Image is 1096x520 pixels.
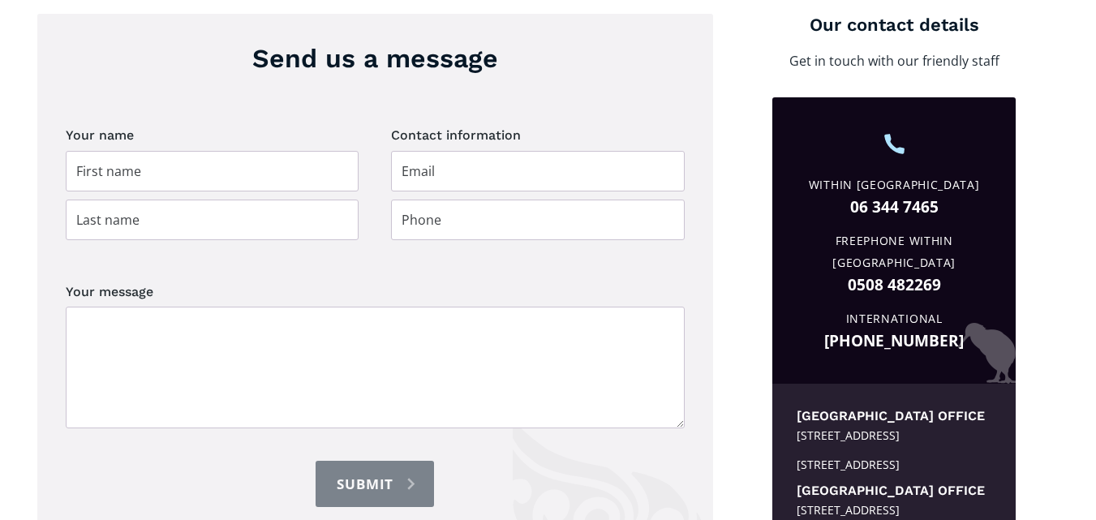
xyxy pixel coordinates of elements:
[772,14,1016,37] h4: Our contact details
[784,330,1004,352] a: [PHONE_NUMBER]
[784,196,1004,218] a: 06 344 7465
[797,483,991,500] h5: [GEOGRAPHIC_DATA] office
[797,425,991,445] div: [STREET_ADDRESS]
[391,123,521,147] legend: Contact information
[391,200,685,240] input: Phone
[797,500,991,520] div: [STREET_ADDRESS]
[772,49,1016,73] p: Get in touch with our friendly staff
[66,42,685,75] h3: Send us a message
[784,230,1004,274] div: Freephone Within [GEOGRAPHIC_DATA]
[784,174,1004,196] div: Within [GEOGRAPHIC_DATA]
[784,274,1004,296] a: 0508 482269
[784,308,1004,330] div: International
[797,408,991,425] h5: [GEOGRAPHIC_DATA] office
[797,454,991,475] div: [STREET_ADDRESS]
[316,461,434,507] input: Submit
[66,151,359,191] input: First name
[391,151,685,191] input: Email
[66,123,134,147] legend: Your name
[66,281,685,303] label: Your message
[66,200,359,240] input: Last name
